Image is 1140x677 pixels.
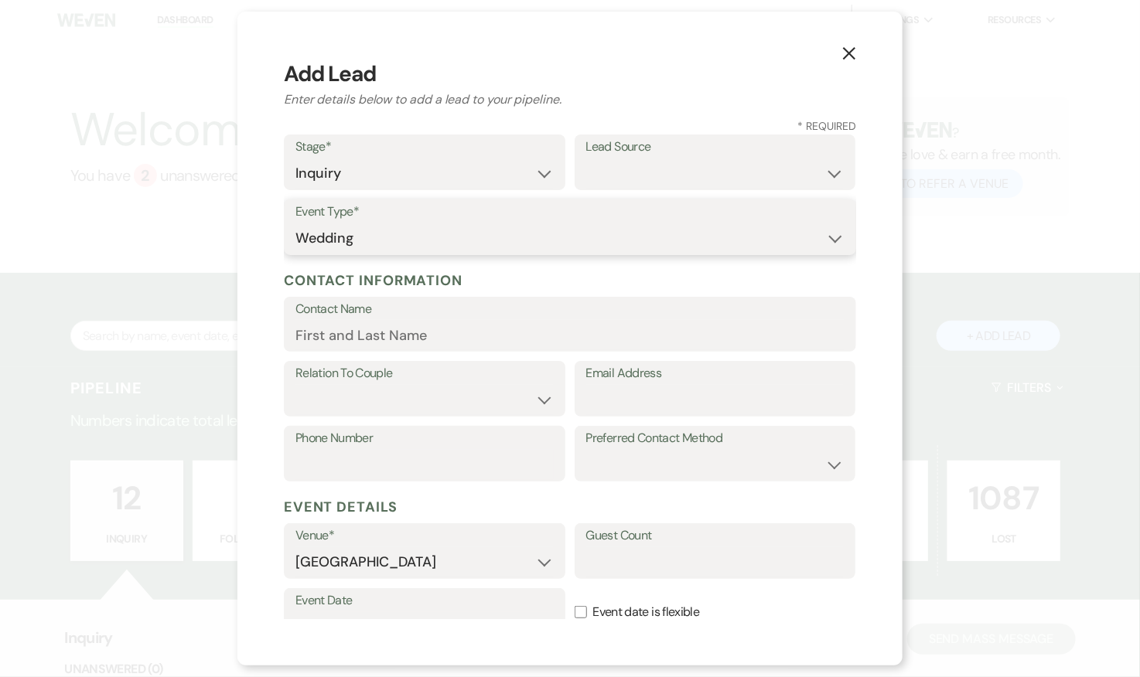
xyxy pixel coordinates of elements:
h3: * Required [284,118,856,134]
label: Guest Count [586,525,845,547]
h5: Contact Information [284,269,856,292]
label: Event Date [295,590,554,612]
label: Stage* [295,136,554,158]
label: Venue* [295,525,554,547]
label: Phone Number [295,427,554,450]
label: Relation To Couple [295,362,554,385]
label: Contact Name [295,298,845,321]
label: Event Type* [295,201,845,223]
label: Preferred Contact Method [586,427,845,450]
input: Event date is flexible [575,606,587,618]
input: First and Last Name [295,320,845,350]
h5: Event Details [284,495,856,519]
button: Choose desired date [295,612,554,643]
label: Event date is flexible [575,588,856,637]
label: Email Address [586,362,845,385]
h3: Add Lead [284,58,856,90]
label: Lead Source [586,136,845,158]
h2: Enter details below to add a lead to your pipeline. [284,90,856,109]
